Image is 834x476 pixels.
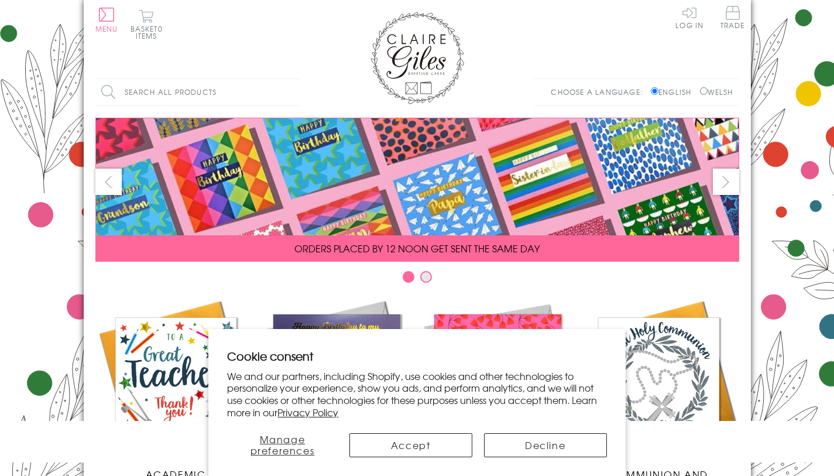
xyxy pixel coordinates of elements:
[370,12,464,104] img: Claire Giles Greetings Cards
[651,87,697,97] label: English
[713,169,739,195] button: next
[484,433,607,457] button: Decline
[136,23,163,41] span: 0 items
[95,270,739,289] div: Carousel Pagination
[95,23,118,34] span: Menu
[131,9,163,39] button: Basket0 items
[227,433,337,457] button: Manage preferences
[227,348,607,364] h2: Cookie consent
[277,405,338,419] a: Privacy Policy
[720,6,745,31] a: Trade
[720,6,745,29] span: Trade
[700,87,708,95] input: Welsh
[95,79,300,105] input: Search all products
[651,87,658,95] input: English
[227,370,607,419] p: We and our partners, including Shopify, use cookies and other technologies to personalize your ex...
[250,432,315,457] span: Manage preferences
[289,79,300,105] input: Search
[294,241,540,255] span: ORDERS PLACED BY 12 NOON GET SENT THE SAME DAY
[551,87,648,97] p: Choose a language:
[403,271,414,283] button: Carousel Page 1 (Current Slide)
[349,433,472,457] button: Accept
[420,271,432,283] button: Carousel Page 2
[700,87,733,97] label: Welsh
[675,6,703,29] a: Log In
[95,169,122,195] button: prev
[95,8,118,32] button: Menu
